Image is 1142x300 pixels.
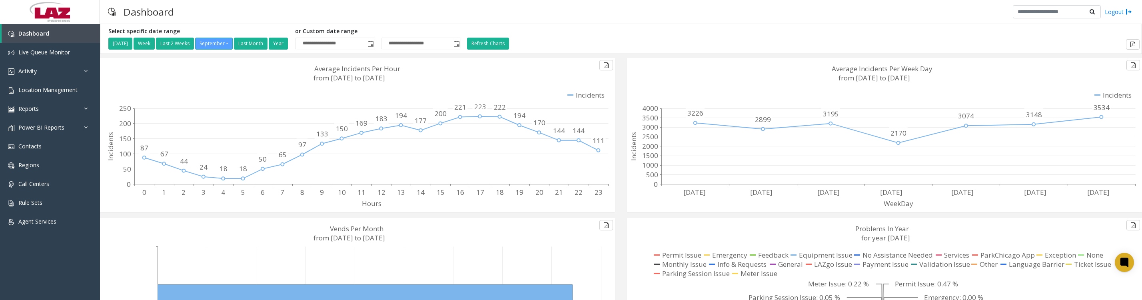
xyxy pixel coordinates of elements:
text: 144 [573,126,585,135]
button: [DATE] [108,38,132,50]
text: 19 [515,188,523,197]
text: 4000 [642,104,658,113]
text: from [DATE] to [DATE] [313,233,385,242]
span: Call Centers [18,180,49,188]
text: 3148 [1026,110,1042,119]
text: 11 [357,188,365,197]
img: 'icon' [8,144,14,150]
button: Export to pdf [1126,60,1140,70]
text: 10 [338,188,346,197]
text: 2 [182,188,186,197]
text: 13 [397,188,405,197]
text: 0 [142,188,146,197]
text: 3000 [642,122,658,132]
text: Average Incidents Per Week Day [832,64,932,73]
text: 7 [280,188,284,197]
img: pageIcon [108,2,116,22]
text: 222 [494,102,506,112]
text: for year [DATE] [861,233,910,242]
text: 144 [553,126,565,135]
text: 4 [221,188,225,197]
text: 18 [496,188,504,197]
text: 18 [239,164,247,173]
text: [DATE] [683,188,706,197]
text: 67 [160,149,168,158]
button: Year [269,38,288,50]
span: Agent Services [18,218,56,225]
text: 12 [377,188,385,197]
text: 223 [474,102,486,111]
text: 2170 [890,128,906,138]
text: 15 [437,188,445,197]
span: Power BI Reports [18,124,64,131]
text: 0 [654,180,658,189]
text: [DATE] [1087,188,1110,197]
text: 170 [533,118,545,127]
text: 200 [119,119,131,128]
text: 177 [415,116,427,125]
img: logout [1126,8,1132,16]
text: Permit Issue: 0.47 % [895,279,958,288]
text: 97 [298,140,306,149]
text: 16 [456,188,464,197]
text: [DATE] [817,188,840,197]
button: Week [134,38,155,50]
text: 1 [162,188,166,197]
span: Regions [18,161,39,169]
text: 183 [375,114,387,123]
span: Contacts [18,142,42,150]
text: 22 [575,188,583,197]
text: 100 [119,149,131,158]
text: 3195 [823,109,839,118]
text: 1000 [642,160,658,170]
text: 150 [119,134,131,143]
text: Vends Per Month [330,224,383,233]
text: [DATE] [880,188,902,197]
img: 'icon' [8,125,14,131]
img: 'icon' [8,162,14,169]
img: 'icon' [8,181,14,188]
text: 2899 [755,115,771,124]
text: 5 [241,188,245,197]
img: 'icon' [8,50,14,56]
text: WeekDay [884,199,913,208]
text: 17 [476,188,484,197]
text: 3226 [687,108,703,118]
text: 200 [435,109,447,118]
text: 169 [355,118,367,128]
text: [DATE] [951,188,974,197]
text: 14 [417,188,425,197]
text: 24 [200,162,208,172]
text: 3 [202,188,206,197]
text: 111 [593,136,605,145]
button: Export to pdf [1126,220,1140,230]
img: 'icon' [8,200,14,206]
text: 3534 [1094,103,1110,112]
text: 3074 [958,111,974,120]
text: 44 [180,156,188,166]
text: Incidents [629,132,638,161]
text: 18 [220,164,228,173]
text: 21 [555,188,563,197]
text: Meter Issue: 0.22 % [808,279,869,288]
img: 'icon' [8,219,14,225]
text: 65 [279,150,287,159]
button: Export to pdf [1126,39,1140,50]
span: Activity [18,67,37,75]
img: 'icon' [8,68,14,75]
text: 6 [261,188,265,197]
text: 250 [119,104,131,113]
img: 'icon' [8,106,14,112]
text: 50 [123,164,131,174]
text: 0 [127,180,131,189]
text: 150 [336,124,348,133]
button: Last Month [234,38,268,50]
text: 133 [316,129,328,138]
button: Last 2 Weeks [156,38,194,50]
text: 20 [535,188,543,197]
text: Problems In Year [855,224,909,233]
h5: or Custom date range [295,28,461,35]
text: 8 [300,188,304,197]
button: Refresh Charts [467,38,509,50]
a: Logout [1105,8,1132,16]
